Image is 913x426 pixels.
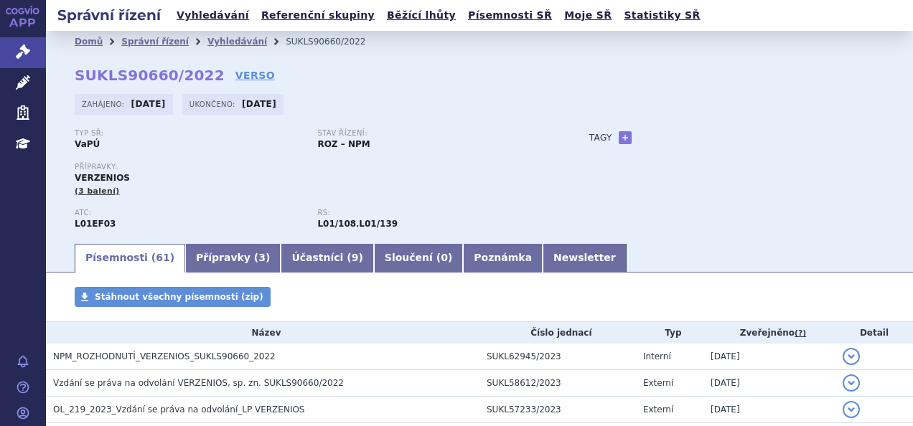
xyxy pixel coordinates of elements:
[479,370,636,397] td: SUKL58612/2023
[75,244,185,273] a: Písemnosti (61)
[464,6,556,25] a: Písemnosti SŘ
[374,244,463,273] a: Sloučení (0)
[53,378,344,388] span: Vzdání se práva na odvolání VERZENIOS, sp. zn. SUKLS90660/2022
[75,173,130,183] span: VERZENIOS
[317,209,546,217] p: RS:
[560,6,616,25] a: Moje SŘ
[75,219,116,229] strong: ABEMACIKLIB
[589,129,612,146] h3: Tagy
[207,37,267,47] a: Vyhledávání
[352,252,359,263] span: 9
[359,219,398,229] strong: abemaciklib
[281,244,373,273] a: Účastníci (9)
[479,397,636,423] td: SUKL57233/2023
[235,68,275,82] a: VERSO
[189,98,238,110] span: Ukončeno:
[543,244,627,273] a: Newsletter
[121,37,189,47] a: Správní řízení
[53,351,276,361] span: NPM_ROZHODNUTÍ_VERZENIOS_SUKLS90660_2022
[703,397,835,423] td: [DATE]
[843,401,860,418] button: detail
[643,404,673,415] span: Externí
[317,129,546,138] p: Stav řízení:
[131,99,166,109] strong: [DATE]
[619,6,704,25] a: Statistiky SŘ
[75,287,271,307] a: Stáhnout všechny písemnosti (zip)
[703,344,835,370] td: [DATE]
[95,292,263,302] span: Stáhnout všechny písemnosti (zip)
[156,252,169,263] span: 61
[257,6,379,25] a: Referenční skupiny
[317,139,370,149] strong: ROZ – NPM
[317,209,560,230] div: ,
[619,131,632,144] a: +
[82,98,127,110] span: Zahájeno:
[75,209,303,217] p: ATC:
[75,139,100,149] strong: VaPÚ
[479,322,636,344] th: Číslo jednací
[703,370,835,397] td: [DATE]
[795,328,806,339] abbr: (?)
[75,186,120,196] span: (3 balení)
[53,404,304,415] span: OL_219_2023_Vzdání se práva na odvolání_LP VERZENIOS
[643,378,673,388] span: Externí
[441,252,448,263] span: 0
[643,351,671,361] span: Interní
[258,252,266,263] span: 3
[46,322,479,344] th: Název
[75,67,225,84] strong: SUKLS90660/2022
[75,37,103,47] a: Domů
[46,5,172,25] h2: Správní řízení
[843,348,860,365] button: detail
[286,31,384,52] li: SUKLS90660/2022
[636,322,703,344] th: Typ
[185,244,281,273] a: Přípravky (3)
[75,163,561,171] p: Přípravky:
[317,219,356,229] strong: palbociklib
[843,374,860,392] button: detail
[463,244,543,273] a: Poznámka
[479,344,636,370] td: SUKL62945/2023
[383,6,460,25] a: Běžící lhůty
[172,6,253,25] a: Vyhledávání
[75,129,303,138] p: Typ SŘ:
[835,322,913,344] th: Detail
[242,99,276,109] strong: [DATE]
[703,322,835,344] th: Zveřejněno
